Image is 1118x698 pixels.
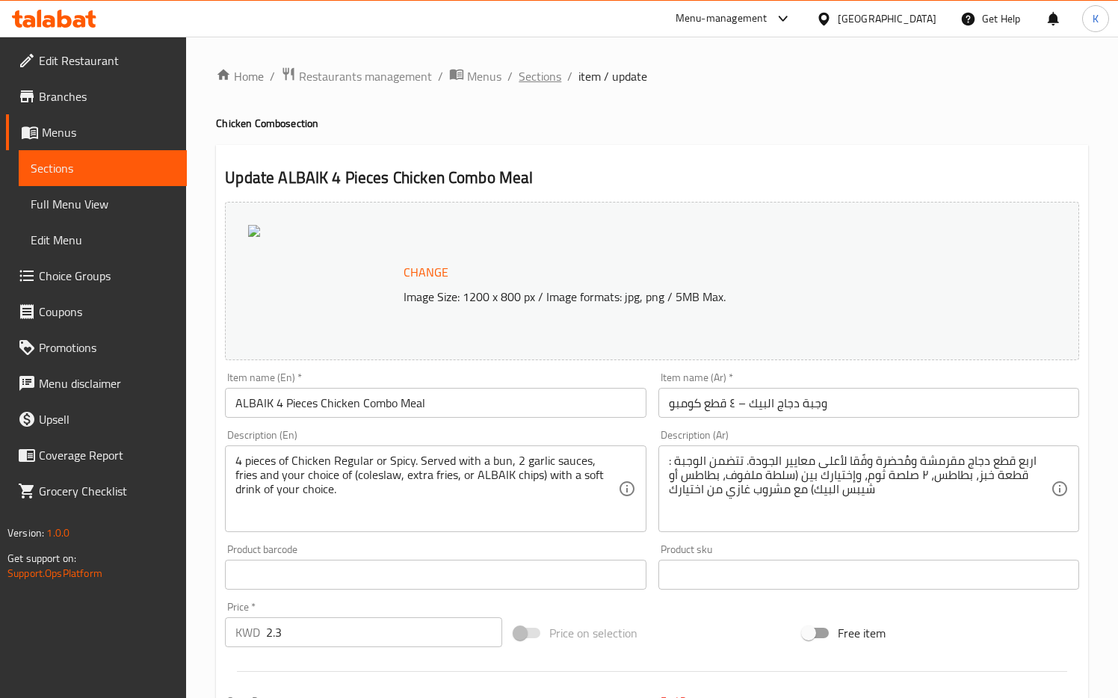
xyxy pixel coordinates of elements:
span: Menus [467,67,501,85]
input: Please enter product sku [658,560,1079,590]
li: / [507,67,513,85]
span: Menus [42,123,175,141]
button: Change [398,257,454,288]
li: / [567,67,572,85]
a: Sections [519,67,561,85]
a: Edit Menu [19,222,187,258]
a: Coverage Report [6,437,187,473]
span: item / update [578,67,647,85]
span: Sections [31,159,175,177]
a: Upsell [6,401,187,437]
span: Price on selection [549,624,637,642]
span: Promotions [39,339,175,356]
a: Full Menu View [19,186,187,222]
input: Please enter price [266,617,501,647]
a: Home [216,67,264,85]
a: Sections [19,150,187,186]
li: / [270,67,275,85]
nav: breadcrumb [216,67,1088,86]
div: Menu-management [676,10,768,28]
input: Please enter product barcode [225,560,646,590]
a: Grocery Checklist [6,473,187,509]
span: K [1093,10,1099,27]
span: Get support on: [7,549,76,568]
span: Full Menu View [31,195,175,213]
a: Restaurants management [281,67,432,86]
li: / [438,67,443,85]
span: Choice Groups [39,267,175,285]
span: Coupons [39,303,175,321]
span: Edit Restaurant [39,52,175,70]
textarea: 4 pieces of Chicken Regular or Spicy. Served with a bun, 2 garlic sauces, fries and your choice o... [235,454,617,525]
span: Restaurants management [299,67,432,85]
a: Branches [6,78,187,114]
span: Upsell [39,410,175,428]
a: Edit Restaurant [6,43,187,78]
p: Image Size: 1200 x 800 px / Image formats: jpg, png / 5MB Max. [398,288,1003,306]
h2: Update ALBAIK 4 Pieces Chicken Combo Meal [225,167,1079,189]
a: Promotions [6,330,187,365]
span: Version: [7,523,44,543]
p: KWD [235,623,260,641]
a: Menus [449,67,501,86]
a: Menus [6,114,187,150]
div: [GEOGRAPHIC_DATA] [838,10,936,27]
a: Coupons [6,294,187,330]
a: Choice Groups [6,258,187,294]
input: Enter name En [225,388,646,418]
span: Grocery Checklist [39,482,175,500]
span: Free item [838,624,886,642]
input: Enter name Ar [658,388,1079,418]
span: Change [404,262,448,283]
span: Edit Menu [31,231,175,249]
span: Coverage Report [39,446,175,464]
a: Support.OpsPlatform [7,563,102,583]
a: Menu disclaimer [6,365,187,401]
h4: Chicken Combo section [216,116,1088,131]
span: Branches [39,87,175,105]
img: 93A12238E39F5EC9D543CA5B4DC120B3 [248,225,260,237]
span: Menu disclaimer [39,374,175,392]
textarea: اربع قطع دجاج مقرمشة ومُحضرة وفًقا لأعلى معايير الجودة. تتضمن الوجبة : قطعة خبز، بطاطس، ٢ صلصة ثو... [669,454,1051,525]
span: 1.0.0 [46,523,70,543]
